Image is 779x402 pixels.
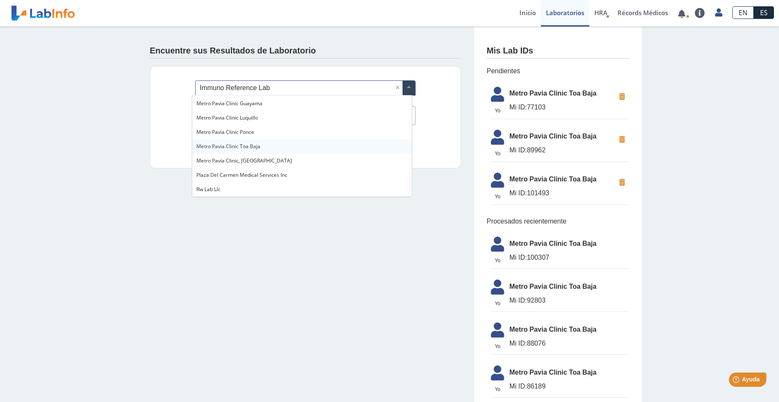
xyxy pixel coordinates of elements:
span: 77103 [509,102,615,112]
span: Metro Pavía Clinic, [GEOGRAPHIC_DATA] [196,157,292,164]
span: Mi ID: [509,104,527,111]
span: Metro Pavia Clinic Ponce [196,128,254,136]
span: Metro Pavia Clinic Toa Baja [509,325,629,335]
span: 101493 [509,188,615,198]
a: ES [754,6,774,19]
span: Yo [486,150,509,157]
span: Metro Pavia Clinic Toa Baja [196,143,260,150]
span: 100307 [509,253,629,263]
span: Procesados recientemente [487,216,629,226]
span: Yo [486,107,509,114]
span: Metro Pavia Clinic Toa Baja [509,174,615,184]
span: Pendientes [487,66,629,76]
span: 88076 [509,338,629,349]
span: Mi ID: [509,189,527,197]
span: Rw Lab Llc [196,186,220,193]
span: 89962 [509,145,615,155]
span: HRA [594,8,607,17]
h4: Encuentre sus Resultados de Laboratorio [150,46,316,56]
span: Clear all [395,83,403,93]
span: Yo [486,300,509,307]
span: Metro Pavia Clinic Toa Baja [509,88,615,99]
span: 92803 [509,296,629,306]
span: Mi ID: [509,254,527,261]
span: Metro Pavia Clinic Luquillo [196,114,258,121]
h4: Mis Lab IDs [487,46,533,56]
span: Metro Pavia Clinic Toa Baja [509,239,629,249]
span: Metro Pavia Clinic Toa Baja [509,131,615,141]
span: Mi ID: [509,383,527,390]
span: Mi ID: [509,146,527,154]
span: Metro Pavia Clinic Guayama [196,100,262,107]
span: Mi ID: [509,340,527,347]
iframe: Help widget launcher [704,369,770,393]
span: Metro Pavia Clinic Toa Baja [509,367,629,378]
span: Metro Pavia Clinic Toa Baja [509,282,629,292]
span: Mi ID: [509,297,527,304]
span: Yo [486,386,509,393]
span: Plaza Del Carmen Medical Services Inc [196,171,287,178]
span: Yo [486,343,509,350]
span: 86189 [509,381,629,391]
span: Yo [486,193,509,200]
ng-dropdown-panel: Options list [192,95,412,197]
span: Yo [486,257,509,264]
a: EN [732,6,754,19]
